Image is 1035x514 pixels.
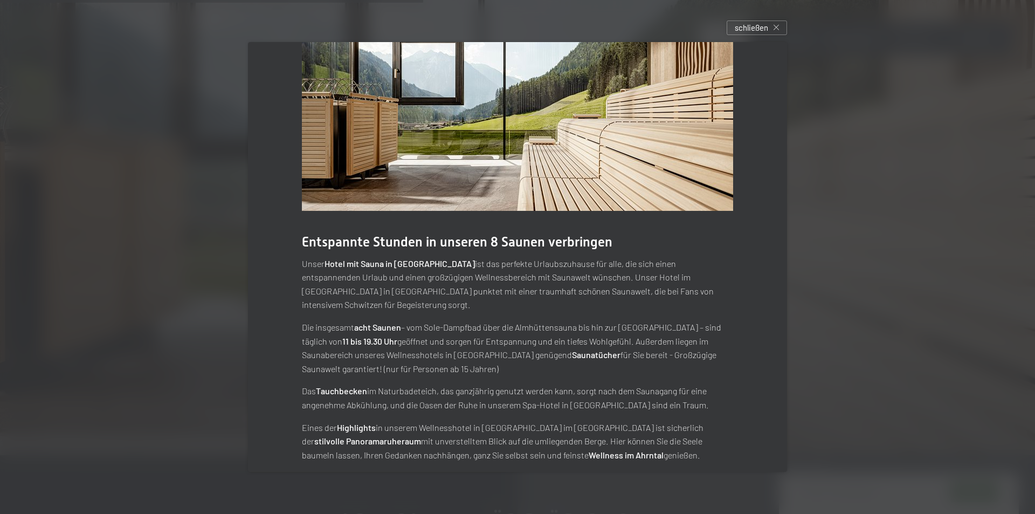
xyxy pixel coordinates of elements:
p: Unser ist das perfekte Urlaubszuhause für alle, die sich einen entspannenden Urlaub und einen gro... [302,257,733,312]
span: schließen [735,22,768,33]
strong: Hotel mit Sauna in [GEOGRAPHIC_DATA] [325,258,475,269]
strong: Wellness im Ahrntal [589,450,664,460]
img: Wellnesshotels - Sauna - Entspannung - Ahrntal [302,26,733,211]
p: Das im Naturbadeteich, das ganzjährig genutzt werden kann, sorgt nach dem Saunagang für eine ange... [302,384,733,412]
p: Die insgesamt – vom Sole-Dampfbad über die Almhüttensauna bis hin zur [GEOGRAPHIC_DATA] – sind tä... [302,320,733,375]
strong: Highlights [337,422,376,433]
span: Entspannte Stunden in unseren 8 Saunen verbringen [302,234,612,250]
strong: acht Saunen [354,322,401,332]
strong: stilvolle Panoramaruheraum [314,436,421,446]
strong: 11 bis 19.30 Uhr [342,336,397,346]
p: Eines der in unserem Wellnesshotel in [GEOGRAPHIC_DATA] im [GEOGRAPHIC_DATA] ist sicherlich der m... [302,421,733,462]
strong: Saunatücher [572,349,620,360]
strong: Tauchbecken [316,386,367,396]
